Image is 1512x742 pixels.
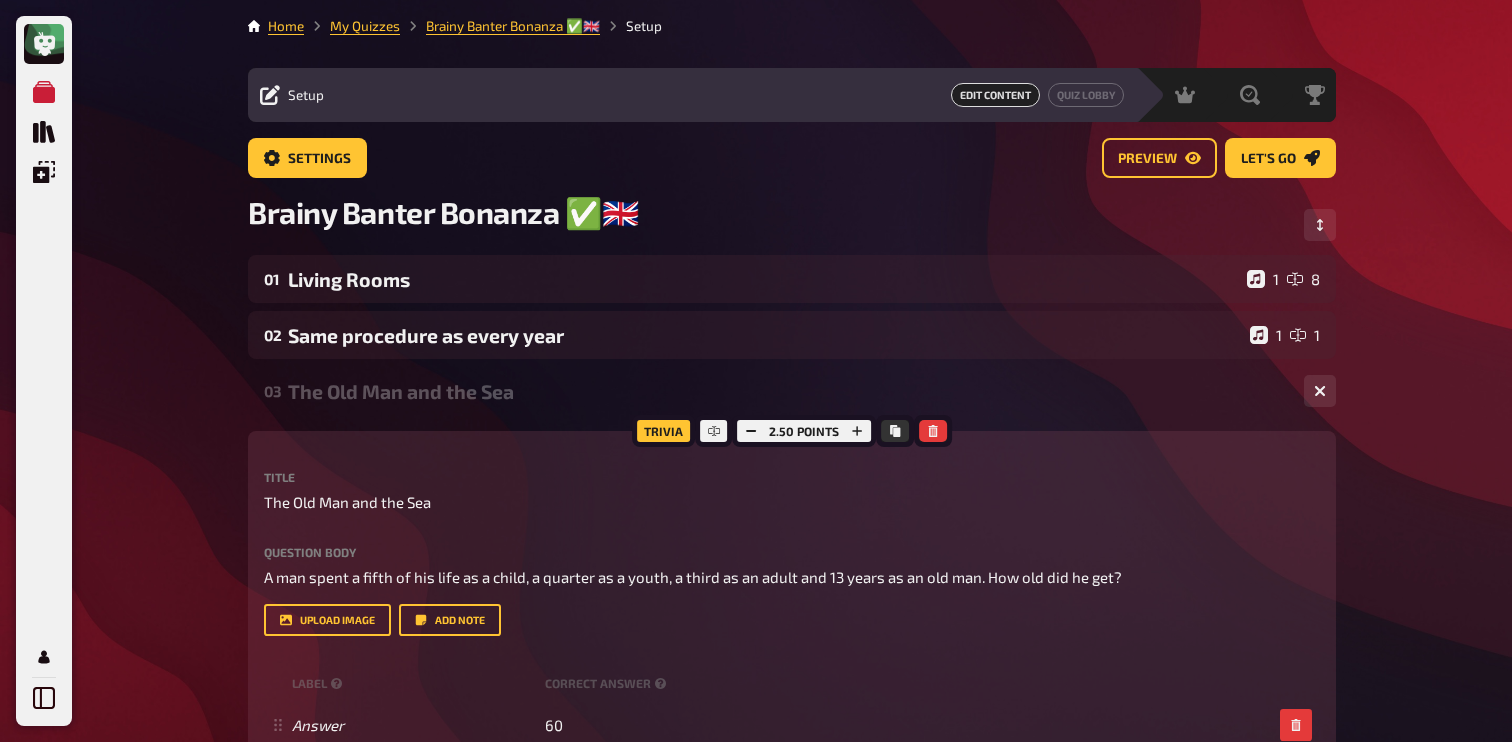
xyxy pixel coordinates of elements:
div: 8 [1287,270,1320,288]
button: Preview [1102,138,1217,178]
button: Add note [399,604,501,636]
div: The Old Man and the Sea [288,380,1288,403]
span: 60 [545,716,563,734]
a: Edit Content [951,83,1040,107]
span: Settings [288,152,351,166]
a: Profile [24,637,64,677]
div: Trivia [632,415,695,447]
div: 1 [1290,326,1320,344]
span: Brainy Banter Bonanza ✅​🇬🇧​ [248,194,638,231]
a: Brainy Banter Bonanza ✅​🇬🇧​ [426,18,600,34]
span: Setup [288,87,324,103]
a: My Quizzes [24,72,64,112]
div: Same procedure as every year [288,324,1242,347]
a: Home [268,18,304,34]
li: My Quizzes [304,16,400,36]
a: My Quizzes [330,18,400,34]
li: Brainy Banter Bonanza ✅​🇬🇧​ [400,16,600,36]
div: 2.50 points [732,415,876,447]
div: 02 [264,326,280,344]
span: The Old Man and the Sea [264,491,431,514]
div: 03 [264,382,280,400]
li: Home [268,16,304,36]
div: 01 [264,270,280,288]
a: Overlays [24,152,64,192]
button: Copy [881,420,909,442]
span: A man spent a fifth of his life as a child, a quarter as a youth, a third as an adult and 13 year... [264,568,1122,586]
i: Answer [292,716,344,734]
a: Quiz Library [24,112,64,152]
button: upload image [264,604,391,636]
small: correct answer [545,675,670,692]
label: Title [264,471,1320,483]
button: Quiz Lobby [1048,83,1124,107]
button: Let's go [1225,138,1336,178]
li: Setup [600,16,662,36]
div: Living Rooms [288,268,1239,291]
div: 1 [1247,270,1279,288]
span: Preview [1118,152,1177,166]
button: Change Order [1304,209,1336,241]
button: Settings [248,138,367,178]
label: Question body [264,546,1320,558]
span: Let's go [1241,152,1296,166]
small: label [292,675,537,692]
div: 1 [1250,326,1282,344]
